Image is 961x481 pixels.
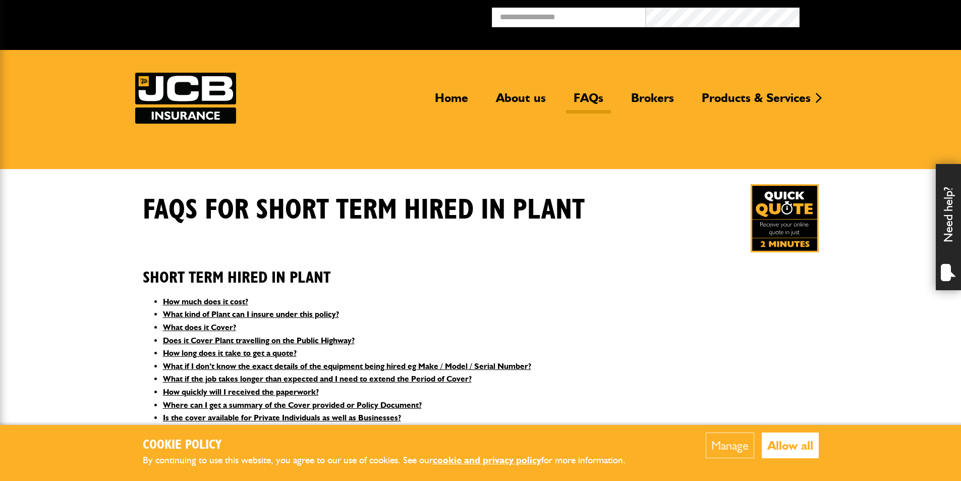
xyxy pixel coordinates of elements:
a: How long does it take to get a quote? [163,348,297,358]
a: Home [427,90,476,114]
a: About us [488,90,553,114]
a: Does it Cover Plant travelling on the Public Highway? [163,336,355,345]
h2: Cookie Policy [143,438,642,453]
a: What kind of Plant can I insure under this policy? [163,309,339,319]
button: Allow all [762,433,819,458]
button: Broker Login [800,8,953,23]
h2: Short Term Hired In Plant [143,253,819,287]
a: JCB Insurance Services [135,73,236,124]
a: How much does it cost? [163,297,248,306]
a: FAQs [566,90,611,114]
button: Manage [706,433,754,458]
img: Quick Quote [751,184,819,252]
a: What does it Cover? [163,323,236,332]
a: Get your insurance quote in just 2-minutes [751,184,819,252]
a: Is the cover available for Private Individuals as well as Businesses? [163,413,401,422]
a: How quickly will I received the paperwork? [163,387,319,397]
a: Products & Services [694,90,818,114]
a: cookie and privacy policy [433,454,541,466]
a: What if I don’t know the exact details of the equipment being hired eg Make / Model / Serial Number? [163,361,531,371]
a: What if the job takes longer than expected and I need to extend the Period of Cover? [163,374,472,384]
a: Brokers [624,90,682,114]
div: Need help? [936,164,961,290]
p: By continuing to use this website, you agree to our use of cookies. See our for more information. [143,453,642,468]
img: JCB Insurance Services logo [135,73,236,124]
h1: FAQS for Short Term Hired In Plant [143,193,585,227]
a: Where can I get a summary of the Cover provided or Policy Document? [163,400,422,410]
